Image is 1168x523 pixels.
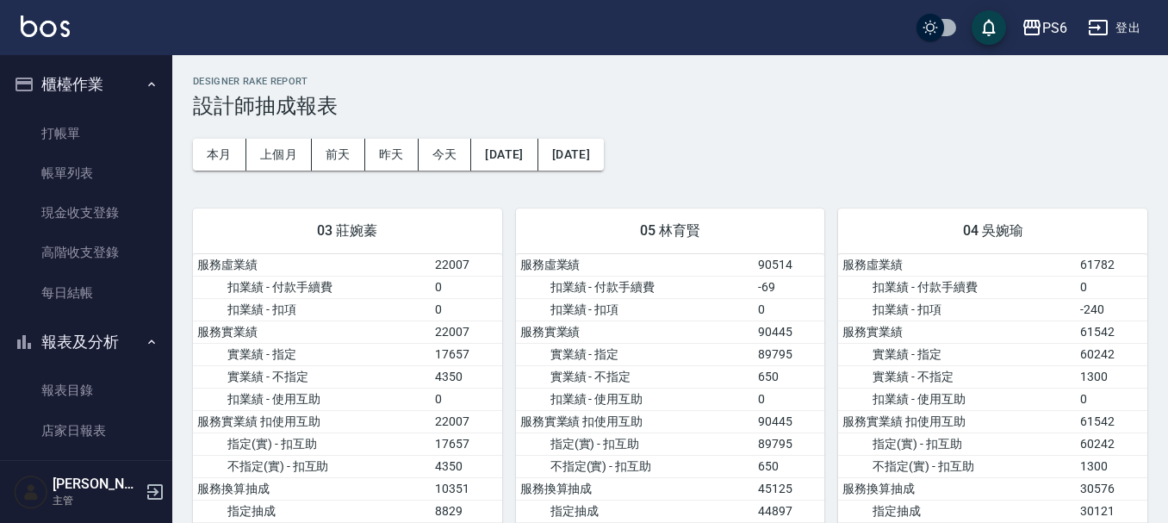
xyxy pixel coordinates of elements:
[838,433,1076,455] td: 指定(實) - 扣互助
[516,500,754,522] td: 指定抽成
[838,388,1076,410] td: 扣業績 - 使用互助
[193,433,431,455] td: 指定(實) - 扣互助
[193,500,431,522] td: 指定抽成
[1076,433,1147,455] td: 60242
[516,321,754,343] td: 服務實業績
[7,320,165,364] button: 報表及分析
[838,410,1076,433] td: 服務實業績 扣使用互助
[214,222,481,240] span: 03 莊婉蓁
[1076,477,1147,500] td: 30576
[193,321,431,343] td: 服務實業績
[7,273,165,313] a: 每日結帳
[53,493,140,508] p: 主管
[838,343,1076,365] td: 實業績 - 指定
[538,139,604,171] button: [DATE]
[537,222,805,240] span: 05 林育賢
[431,343,502,365] td: 17657
[7,233,165,272] a: 高階收支登錄
[431,298,502,321] td: 0
[1076,254,1147,277] td: 61782
[431,365,502,388] td: 4350
[431,410,502,433] td: 22007
[516,276,754,298] td: 扣業績 - 付款手續費
[754,455,825,477] td: 650
[516,433,754,455] td: 指定(實) - 扣互助
[1076,388,1147,410] td: 0
[1015,10,1074,46] button: PS6
[754,410,825,433] td: 90445
[1081,12,1147,44] button: 登出
[312,139,365,171] button: 前天
[431,254,502,277] td: 22007
[193,298,431,321] td: 扣業績 - 扣項
[838,365,1076,388] td: 實業績 - 不指定
[754,343,825,365] td: 89795
[193,94,1147,118] h3: 設計師抽成報表
[193,343,431,365] td: 實業績 - 指定
[193,388,431,410] td: 扣業績 - 使用互助
[1076,500,1147,522] td: 30121
[431,276,502,298] td: 0
[754,477,825,500] td: 45125
[431,321,502,343] td: 22007
[754,500,825,522] td: 44897
[365,139,419,171] button: 昨天
[1076,276,1147,298] td: 0
[21,16,70,37] img: Logo
[1076,365,1147,388] td: 1300
[838,321,1076,343] td: 服務實業績
[7,451,165,490] a: 互助日報表
[193,410,431,433] td: 服務實業績 扣使用互助
[516,254,754,277] td: 服務虛業績
[838,298,1076,321] td: 扣業績 - 扣項
[193,477,431,500] td: 服務換算抽成
[754,276,825,298] td: -69
[754,433,825,455] td: 89795
[754,321,825,343] td: 90445
[516,477,754,500] td: 服務換算抽成
[7,153,165,193] a: 帳單列表
[516,298,754,321] td: 扣業績 - 扣項
[431,455,502,477] td: 4350
[7,370,165,410] a: 報表目錄
[1076,343,1147,365] td: 60242
[431,500,502,522] td: 8829
[7,114,165,153] a: 打帳單
[193,365,431,388] td: 實業績 - 不指定
[516,410,754,433] td: 服務實業績 扣使用互助
[516,455,754,477] td: 不指定(實) - 扣互助
[193,76,1147,87] h2: Designer Rake Report
[972,10,1006,45] button: save
[838,500,1076,522] td: 指定抽成
[14,475,48,509] img: Person
[1076,298,1147,321] td: -240
[516,388,754,410] td: 扣業績 - 使用互助
[7,62,165,107] button: 櫃檯作業
[754,365,825,388] td: 650
[754,254,825,277] td: 90514
[246,139,312,171] button: 上個月
[838,276,1076,298] td: 扣業績 - 付款手續費
[431,477,502,500] td: 10351
[193,455,431,477] td: 不指定(實) - 扣互助
[1076,455,1147,477] td: 1300
[516,365,754,388] td: 實業績 - 不指定
[7,193,165,233] a: 現金收支登錄
[431,388,502,410] td: 0
[838,477,1076,500] td: 服務換算抽成
[516,343,754,365] td: 實業績 - 指定
[7,411,165,451] a: 店家日報表
[193,276,431,298] td: 扣業績 - 付款手續費
[859,222,1127,240] span: 04 吳婉瑜
[193,254,431,277] td: 服務虛業績
[754,388,825,410] td: 0
[431,433,502,455] td: 17657
[1076,321,1147,343] td: 61542
[1042,17,1067,39] div: PS6
[1076,410,1147,433] td: 61542
[754,298,825,321] td: 0
[471,139,537,171] button: [DATE]
[838,254,1076,277] td: 服務虛業績
[838,455,1076,477] td: 不指定(實) - 扣互助
[193,139,246,171] button: 本月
